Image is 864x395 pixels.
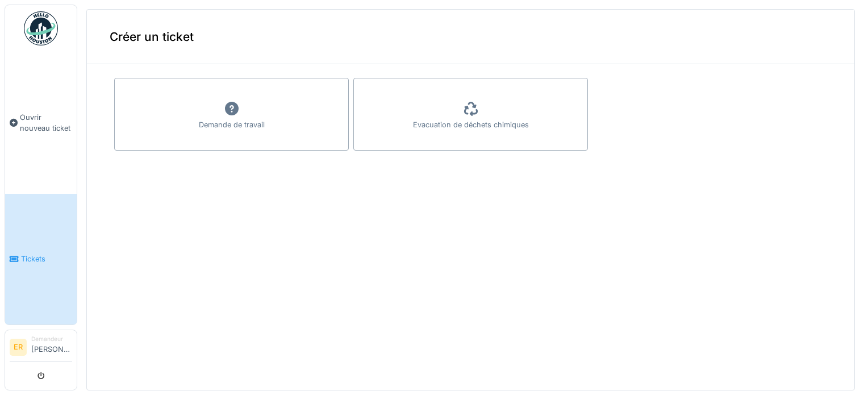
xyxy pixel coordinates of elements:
span: Ouvrir nouveau ticket [20,112,72,134]
div: Créer un ticket [87,10,854,64]
a: ER Demandeur[PERSON_NAME] [10,335,72,362]
a: Tickets [5,194,77,325]
div: Evacuation de déchets chimiques [413,119,529,130]
a: Ouvrir nouveau ticket [5,52,77,194]
div: Demandeur [31,335,72,343]
li: ER [10,339,27,356]
span: Tickets [21,253,72,264]
div: Demande de travail [199,119,265,130]
img: Badge_color-CXgf-gQk.svg [24,11,58,45]
li: [PERSON_NAME] [31,335,72,359]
